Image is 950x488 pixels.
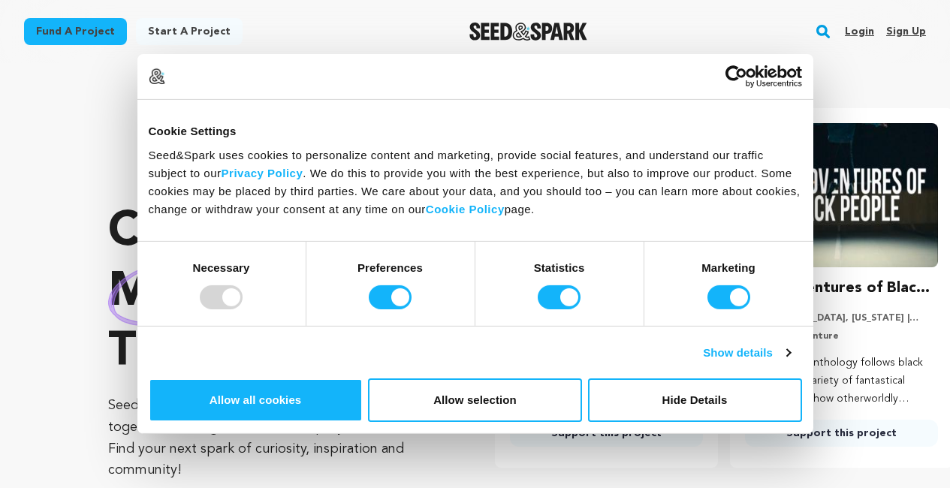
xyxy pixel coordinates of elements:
[108,395,435,481] p: Seed&Spark is where creators and audiences work together to bring incredible new projects to life...
[136,18,243,45] a: Start a project
[534,261,585,273] strong: Statistics
[701,261,755,273] strong: Marketing
[745,420,938,447] a: Support this project
[426,202,505,215] a: Cookie Policy
[886,20,926,44] a: Sign up
[108,203,435,383] p: Crowdfunding that .
[149,122,802,140] div: Cookie Settings
[745,330,938,342] p: Comedy, Adventure
[703,344,790,362] a: Show details
[745,123,938,267] img: The Adventures of Black People image
[469,23,587,41] img: Seed&Spark Logo Dark Mode
[671,65,802,88] a: Usercentrics Cookiebot - opens in a new window
[149,378,363,422] button: Allow all cookies
[149,146,802,218] div: Seed&Spark uses cookies to personalize content and marketing, provide social features, and unders...
[222,166,303,179] a: Privacy Policy
[745,312,938,324] p: [GEOGRAPHIC_DATA], [US_STATE] | Series
[469,23,587,41] a: Seed&Spark Homepage
[845,20,874,44] a: Login
[24,18,127,45] a: Fund a project
[368,378,582,422] button: Allow selection
[745,354,938,408] p: This offbeat anthology follows black people on a variety of fantastical journeys, and how otherwo...
[108,259,238,326] img: hand sketched image
[357,261,423,273] strong: Preferences
[193,261,250,273] strong: Necessary
[588,378,802,422] button: Hide Details
[149,68,165,85] img: logo
[745,276,938,300] h3: The Adventures of Black People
